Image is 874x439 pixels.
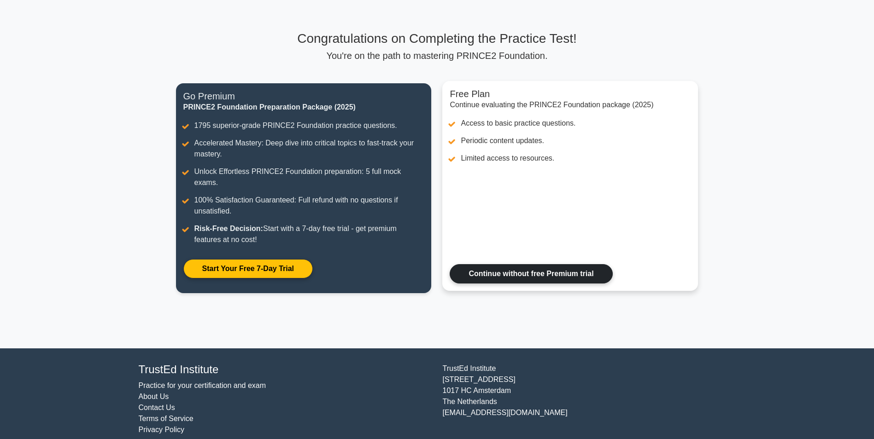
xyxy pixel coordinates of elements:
[139,404,175,411] a: Contact Us
[437,363,741,435] div: TrustEd Institute [STREET_ADDRESS] 1017 HC Amsterdam The Netherlands [EMAIL_ADDRESS][DOMAIN_NAME]
[139,393,169,400] a: About Us
[176,31,698,46] h3: Congratulations on Completing the Practice Test!
[139,381,266,389] a: Practice for your certification and exam
[139,363,432,376] h4: TrustEd Institute
[450,264,612,283] a: Continue without free Premium trial
[176,50,698,61] p: You're on the path to mastering PRINCE2 Foundation.
[139,426,185,433] a: Privacy Policy
[139,415,194,422] a: Terms of Service
[183,259,313,278] a: Start Your Free 7-Day Trial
